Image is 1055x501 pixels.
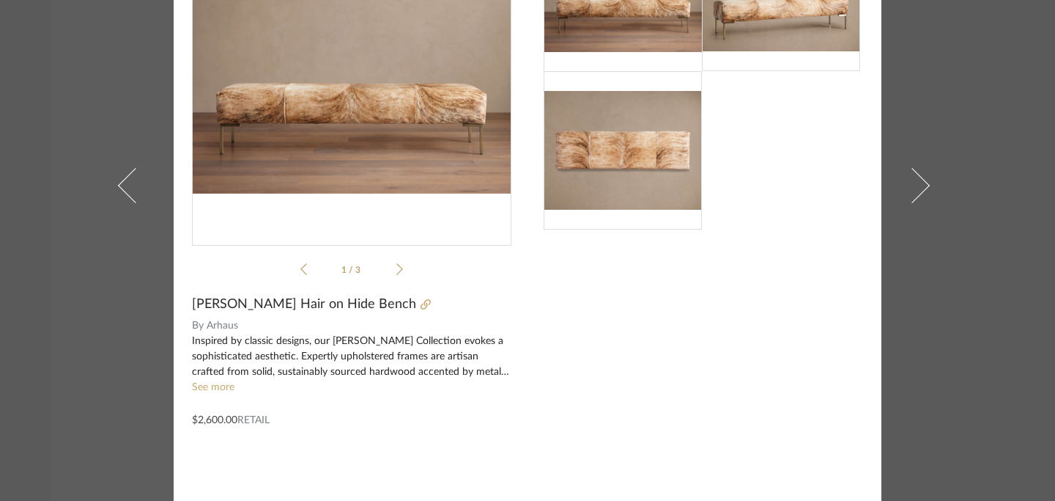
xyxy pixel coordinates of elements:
span: Retail [237,415,270,425]
span: [PERSON_NAME] Hair on Hide Bench [192,296,416,312]
span: Arhaus [207,318,512,334]
img: acef9269-54b1-409b-b5c3-acc1a7611c18_216x216.jpg [544,91,702,210]
div: Inspired by classic designs, our [PERSON_NAME] Collection evokes a sophisticated aesthetic. Exper... [192,334,511,380]
span: 3 [355,266,363,274]
a: See more [192,382,234,392]
span: 1 [341,266,349,274]
span: $2,600.00 [192,415,237,425]
span: / [349,266,355,274]
span: By [192,318,204,334]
